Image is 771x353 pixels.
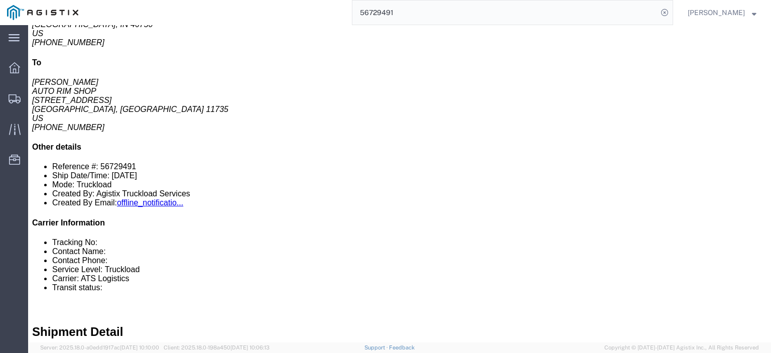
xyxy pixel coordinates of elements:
iframe: FS Legacy Container [28,25,771,342]
span: Server: 2025.18.0-a0edd1917ac [40,344,159,350]
a: Feedback [389,344,415,350]
img: logo [7,5,78,20]
span: Jesse Jordan [688,7,745,18]
button: [PERSON_NAME] [687,7,757,19]
span: [DATE] 10:10:00 [120,344,159,350]
a: Support [364,344,390,350]
span: Client: 2025.18.0-198a450 [164,344,270,350]
span: Copyright © [DATE]-[DATE] Agistix Inc., All Rights Reserved [604,343,759,352]
input: Search for shipment number, reference number [352,1,658,25]
span: [DATE] 10:06:13 [230,344,270,350]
